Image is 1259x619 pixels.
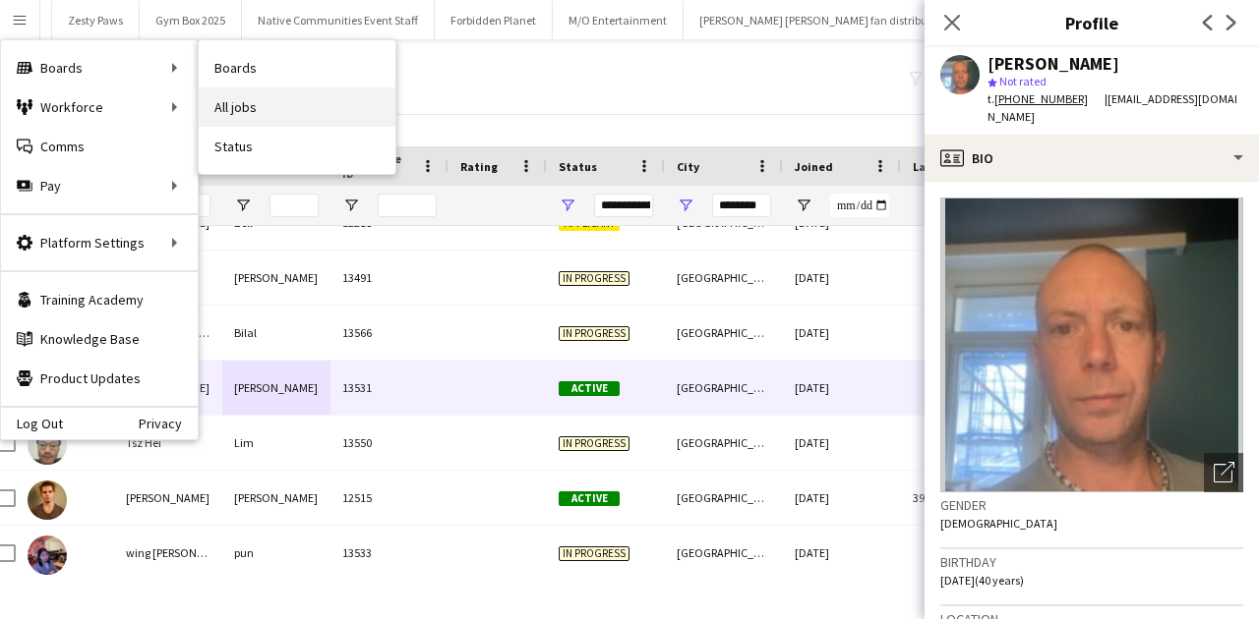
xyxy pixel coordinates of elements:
[242,1,435,39] button: Native Communities Event Staff
[940,573,1024,588] span: [DATE] (40 years)
[222,306,330,360] div: Bilal
[940,553,1243,571] h3: Birthday
[665,471,783,525] div: [GEOGRAPHIC_DATA]
[940,496,1243,514] h3: Gender
[677,197,694,214] button: Open Filter Menu
[342,197,360,214] button: Open Filter Menu
[222,526,330,580] div: pun
[270,194,319,217] input: Last Name Filter Input
[52,1,140,39] button: Zesty Paws
[940,516,1057,531] span: [DEMOGRAPHIC_DATA]
[330,471,449,525] div: 12515
[1,127,198,166] a: Comms
[913,159,957,174] span: Last job
[199,87,395,127] a: All jobs
[677,159,699,174] span: City
[901,471,1019,525] div: 39 days
[28,480,67,520] img: Tyler Bryant
[1,48,198,87] div: Boards
[330,251,449,305] div: 13491
[199,48,395,87] a: Boards
[999,74,1047,88] span: Not rated
[460,159,498,174] span: Rating
[199,127,395,166] a: Status
[114,416,222,470] div: Tsz Hei
[1,319,198,359] a: Knowledge Base
[559,271,629,286] span: In progress
[222,361,330,415] div: [PERSON_NAME]
[139,416,198,431] a: Privacy
[988,55,1119,73] div: [PERSON_NAME]
[435,1,553,39] button: Forbidden Planet
[783,471,901,525] div: [DATE]
[330,306,449,360] div: 13566
[28,535,67,575] img: wing yan kelly pun
[783,416,901,470] div: [DATE]
[559,197,576,214] button: Open Filter Menu
[330,526,449,580] div: 13533
[1,166,198,205] div: Pay
[988,91,1237,124] span: | [EMAIL_ADDRESS][DOMAIN_NAME]
[114,526,222,580] div: wing [PERSON_NAME]
[222,416,330,470] div: Lim
[988,90,1105,108] div: t.
[940,197,1243,492] img: Crew avatar or photo
[795,159,833,174] span: Joined
[783,251,901,305] div: [DATE]
[994,91,1105,106] a: [PHONE_NUMBER]
[925,135,1259,182] div: Bio
[222,471,330,525] div: [PERSON_NAME]
[1,416,63,431] a: Log Out
[553,1,684,39] button: M/O Entertainment
[234,197,252,214] button: Open Filter Menu
[1204,453,1243,492] div: Open photos pop-in
[1,359,198,398] a: Product Updates
[330,361,449,415] div: 13531
[559,381,620,396] span: Active
[712,194,771,217] input: City Filter Input
[1,87,198,127] div: Workforce
[783,306,901,360] div: [DATE]
[665,361,783,415] div: [GEOGRAPHIC_DATA]
[665,306,783,360] div: [GEOGRAPHIC_DATA]
[783,361,901,415] div: [DATE]
[114,471,222,525] div: [PERSON_NAME]
[795,197,812,214] button: Open Filter Menu
[378,194,437,217] input: Workforce ID Filter Input
[559,546,629,561] span: In progress
[830,194,889,217] input: Joined Filter Input
[665,251,783,305] div: [GEOGRAPHIC_DATA]
[140,1,242,39] button: Gym Box 2025
[559,159,597,174] span: Status
[28,425,67,465] img: Tsz Hei Lim
[665,526,783,580] div: [GEOGRAPHIC_DATA]
[222,251,330,305] div: [PERSON_NAME]
[330,416,449,470] div: 13550
[925,10,1259,35] h3: Profile
[559,326,629,341] span: In progress
[783,526,901,580] div: [DATE]
[559,491,620,506] span: Active
[665,416,783,470] div: [GEOGRAPHIC_DATA]
[559,436,629,451] span: In progress
[1,223,198,262] div: Platform Settings
[684,1,964,39] button: [PERSON_NAME] [PERSON_NAME] fan distribution
[1,280,198,319] a: Training Academy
